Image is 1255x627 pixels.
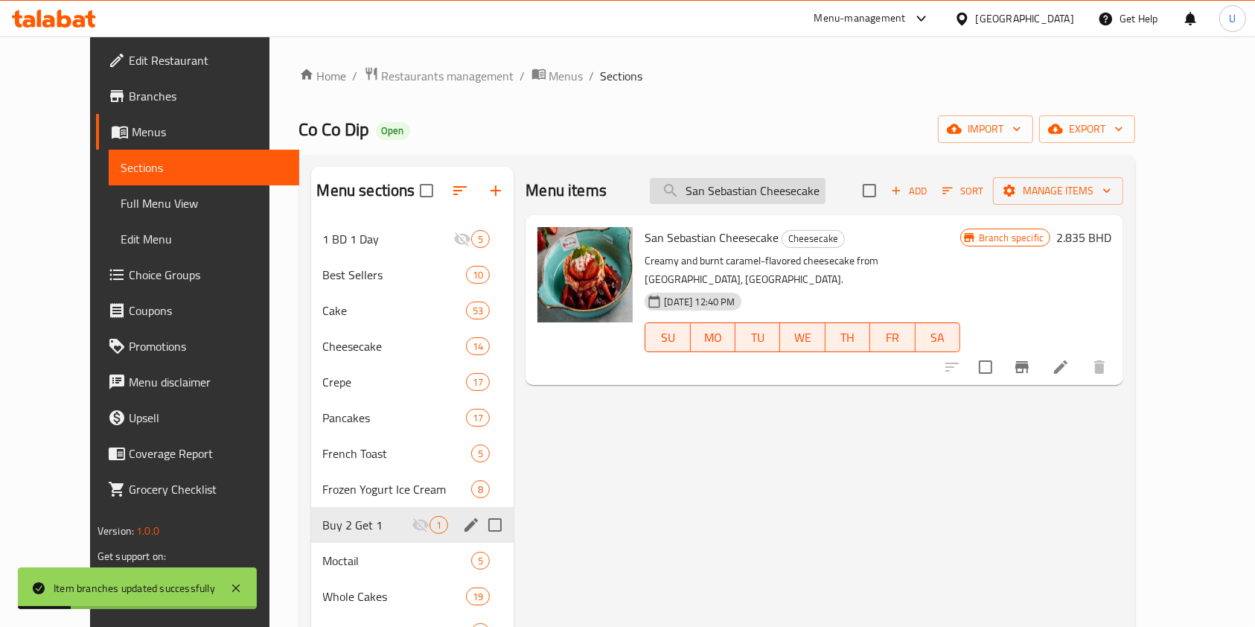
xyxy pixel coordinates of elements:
[311,293,514,328] div: Cake53
[697,327,729,348] span: MO
[786,327,819,348] span: WE
[782,230,845,248] div: Cheesecake
[645,252,959,289] p: Creamy and burnt caramel-flavored cheesecake from [GEOGRAPHIC_DATA], [GEOGRAPHIC_DATA].
[1039,115,1135,143] button: export
[311,400,514,436] div: Pancakes17
[537,227,633,322] img: San Sebastian Cheesecake
[650,178,826,204] input: search
[129,51,288,69] span: Edit Restaurant
[526,179,607,202] h2: Menu items
[353,67,358,85] li: /
[601,67,643,85] span: Sections
[299,66,1136,86] nav: breadcrumb
[938,115,1033,143] button: import
[323,266,467,284] div: Best Sellers
[1004,349,1040,385] button: Branch-specific-item
[323,373,467,391] span: Crepe
[471,480,490,498] div: items
[651,327,684,348] span: SU
[323,409,467,427] span: Pancakes
[311,471,514,507] div: Frozen Yogurt Ice Cream8
[96,114,300,150] a: Menus
[311,436,514,471] div: French Toast5
[412,516,429,534] svg: Inactive section
[467,375,489,389] span: 17
[590,67,595,85] li: /
[323,480,472,498] span: Frozen Yogurt Ice Cream
[876,327,909,348] span: FR
[129,445,288,462] span: Coverage Report
[323,552,472,570] span: Moctail
[814,10,906,28] div: Menu-management
[870,322,915,352] button: FR
[472,554,489,568] span: 5
[993,177,1123,205] button: Manage items
[466,588,490,605] div: items
[129,87,288,105] span: Branches
[96,328,300,364] a: Promotions
[885,179,933,203] button: Add
[323,516,412,534] span: Buy 2 Get 1
[430,518,447,532] span: 1
[129,373,288,391] span: Menu disclaimer
[129,409,288,427] span: Upsell
[939,179,987,203] button: Sort
[96,400,300,436] a: Upsell
[922,327,954,348] span: SA
[121,194,288,212] span: Full Menu View
[299,67,347,85] a: Home
[311,257,514,293] div: Best Sellers10
[950,120,1021,139] span: import
[520,67,526,85] li: /
[129,480,288,498] span: Grocery Checklist
[826,322,870,352] button: TH
[472,447,489,461] span: 5
[831,327,864,348] span: TH
[973,231,1050,245] span: Branch specific
[311,364,514,400] div: Crepe17
[132,123,288,141] span: Menus
[735,322,780,352] button: TU
[317,179,415,202] h2: Menu sections
[323,445,472,462] span: French Toast
[323,588,467,605] span: Whole Cakes
[1082,349,1117,385] button: delete
[916,322,960,352] button: SA
[467,590,489,604] span: 19
[1229,10,1236,27] span: U
[96,293,300,328] a: Coupons
[460,514,482,536] button: edit
[854,175,885,206] span: Select section
[467,268,489,282] span: 10
[1051,120,1123,139] span: export
[299,112,370,146] span: Co Co Dip
[129,302,288,319] span: Coupons
[453,230,471,248] svg: Inactive section
[429,516,448,534] div: items
[889,182,929,200] span: Add
[121,159,288,176] span: Sections
[376,122,410,140] div: Open
[1056,227,1111,248] h6: 2.835 BHD
[466,302,490,319] div: items
[411,175,442,206] span: Select all sections
[121,230,288,248] span: Edit Menu
[129,266,288,284] span: Choice Groups
[96,471,300,507] a: Grocery Checklist
[364,66,514,86] a: Restaurants management
[645,226,779,249] span: San Sebastian Cheesecake
[376,124,410,137] span: Open
[96,78,300,114] a: Branches
[323,337,467,355] span: Cheesecake
[531,66,584,86] a: Menus
[782,230,844,247] span: Cheesecake
[96,364,300,400] a: Menu disclaimer
[323,230,454,248] div: 1 BD 1 Day
[323,302,467,319] span: Cake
